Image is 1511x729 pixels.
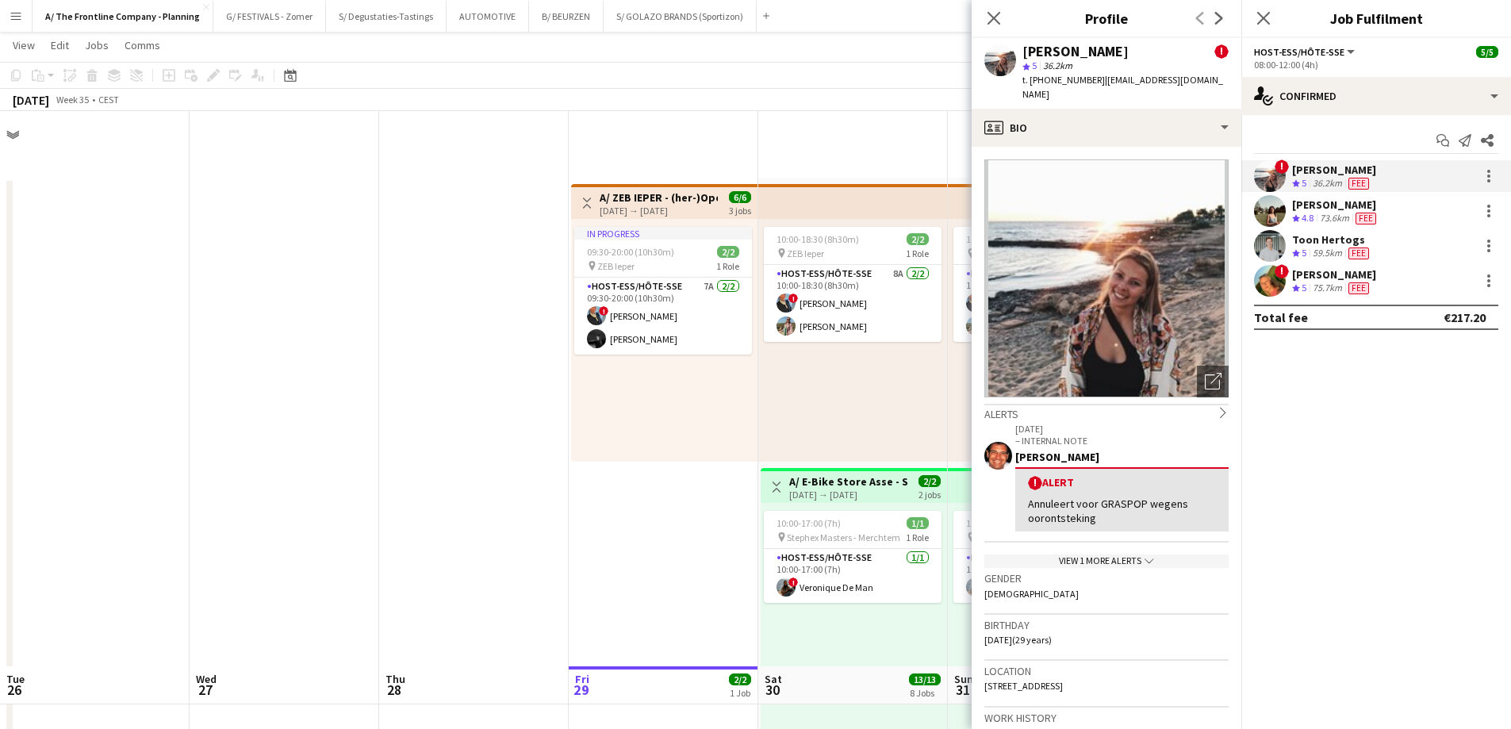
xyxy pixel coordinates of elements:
[1254,46,1344,58] span: Host-ess/Hôte-sse
[764,227,941,342] div: 10:00-18:30 (8h30m)2/2 ZEB Ieper1 RoleHost-ess/Hôte-sse8A2/210:00-18:30 (8h30m)![PERSON_NAME][PER...
[118,35,167,56] a: Comms
[729,191,751,203] span: 6/6
[984,680,1063,692] span: [STREET_ADDRESS]
[1310,247,1345,260] div: 59.5km
[196,672,217,686] span: Wed
[1028,497,1216,525] div: Annuleert voor GRASPOP wegens oorontsteking
[984,571,1229,585] h3: Gender
[907,233,929,245] span: 2/2
[4,681,25,699] span: 26
[787,247,824,259] span: ZEB Ieper
[1015,450,1229,464] div: [PERSON_NAME]
[1310,282,1345,295] div: 75.7km
[575,672,589,686] span: Fri
[918,475,941,487] span: 2/2
[51,38,69,52] span: Edit
[1241,77,1511,115] div: Confirmed
[953,549,1131,603] app-card-role: Host-ess/Hôte-sse1/110:00-17:00 (7h)!Veronique De Man
[1197,366,1229,397] div: Open photos pop-in
[717,246,739,258] span: 2/2
[1015,423,1229,435] p: [DATE]
[966,233,1049,245] span: 10:00-18:30 (8h30m)
[762,681,782,699] span: 30
[1302,247,1306,259] span: 5
[1348,178,1369,190] span: Fee
[777,233,859,245] span: 10:00-18:30 (8h30m)
[966,517,1030,529] span: 10:00-17:00 (7h)
[1032,59,1037,71] span: 5
[383,681,405,699] span: 28
[1444,309,1486,325] div: €217.20
[213,1,326,32] button: G/ FESTIVALS - Zomer
[52,94,92,106] span: Week 35
[788,577,798,587] span: !
[953,265,1131,342] app-card-role: Host-ess/Hôte-sse8A2/210:00-18:30 (8h30m)![PERSON_NAME][PERSON_NAME]
[984,711,1229,725] h3: Work history
[1302,177,1306,189] span: 5
[984,159,1229,397] img: Crew avatar or photo
[972,109,1241,147] div: Bio
[574,278,752,355] app-card-role: Host-ess/Hôte-sse7A2/209:30-20:00 (10h30m)![PERSON_NAME][PERSON_NAME]
[1028,476,1042,490] span: !
[764,511,941,603] app-job-card: 10:00-17:00 (7h)1/1 Stephex Masters - Merchtem1 RoleHost-ess/Hôte-sse1/110:00-17:00 (7h)!Veroniqu...
[1022,44,1129,59] div: [PERSON_NAME]
[1292,267,1376,282] div: [PERSON_NAME]
[194,681,217,699] span: 27
[730,687,750,699] div: 1 Job
[1254,46,1357,58] button: Host-ess/Hôte-sse
[788,294,798,303] span: !
[574,227,752,240] div: In progress
[125,38,160,52] span: Comms
[1302,282,1306,294] span: 5
[1345,177,1372,190] div: Crew has different fees then in role
[952,681,973,699] span: 31
[1317,212,1352,225] div: 73.6km
[1214,44,1229,59] span: !
[604,1,757,32] button: S/ GOLAZO BRANDS (Sportizon)
[953,511,1131,603] div: 10:00-17:00 (7h)1/1 Stephex Masters - MErchtem1 RoleHost-ess/Hôte-sse1/110:00-17:00 (7h)!Veroniqu...
[909,673,941,685] span: 13/13
[906,247,929,259] span: 1 Role
[789,489,907,501] div: [DATE] → [DATE]
[1241,8,1511,29] h3: Job Fulfilment
[600,190,718,205] h3: A/ ZEB IEPER - (her-)Opening nieuwe winkel (29+30+31/08)
[33,1,213,32] button: A/ The Frontline Company - Planning
[953,227,1131,342] app-job-card: 10:00-18:30 (8h30m)2/2 ZEB Ieper1 RoleHost-ess/Hôte-sse8A2/210:00-18:30 (8h30m)![PERSON_NAME][PER...
[984,634,1052,646] span: [DATE] (29 years)
[910,687,940,699] div: 8 Jobs
[787,531,900,543] span: Stephex Masters - Merchtem
[326,1,447,32] button: S/ Degustaties-Tastings
[954,672,973,686] span: Sun
[529,1,604,32] button: B/ BEURZEN
[1015,435,1229,447] p: – INTERNAL NOTE
[587,246,674,258] span: 09:30-20:00 (10h30m)
[764,549,941,603] app-card-role: Host-ess/Hôte-sse1/110:00-17:00 (7h)!Veronique De Man
[984,664,1229,678] h3: Location
[1254,59,1498,71] div: 08:00-12:00 (4h)
[764,265,941,342] app-card-role: Host-ess/Hôte-sse8A2/210:00-18:30 (8h30m)![PERSON_NAME][PERSON_NAME]
[1292,198,1379,212] div: [PERSON_NAME]
[984,588,1079,600] span: [DEMOGRAPHIC_DATA]
[1356,213,1376,224] span: Fee
[765,672,782,686] span: Sat
[599,306,608,316] span: !
[1352,212,1379,225] div: Crew has different fees then in role
[44,35,75,56] a: Edit
[79,35,115,56] a: Jobs
[574,227,752,355] app-job-card: In progress09:30-20:00 (10h30m)2/2 ZEB Ieper1 RoleHost-ess/Hôte-sse7A2/209:30-20:00 (10h30m)![PER...
[1345,282,1372,295] div: Crew has different fees then in role
[907,517,929,529] span: 1/1
[1028,475,1216,490] div: Alert
[972,8,1241,29] h3: Profile
[729,203,751,217] div: 3 jobs
[984,404,1229,421] div: Alerts
[1254,309,1308,325] div: Total fee
[13,38,35,52] span: View
[1310,177,1345,190] div: 36.2km
[906,531,929,543] span: 1 Role
[1275,159,1289,174] span: !
[600,205,718,217] div: [DATE] → [DATE]
[789,474,907,489] h3: A/ E-Bike Store Asse - Stephex Masters (30+31/08)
